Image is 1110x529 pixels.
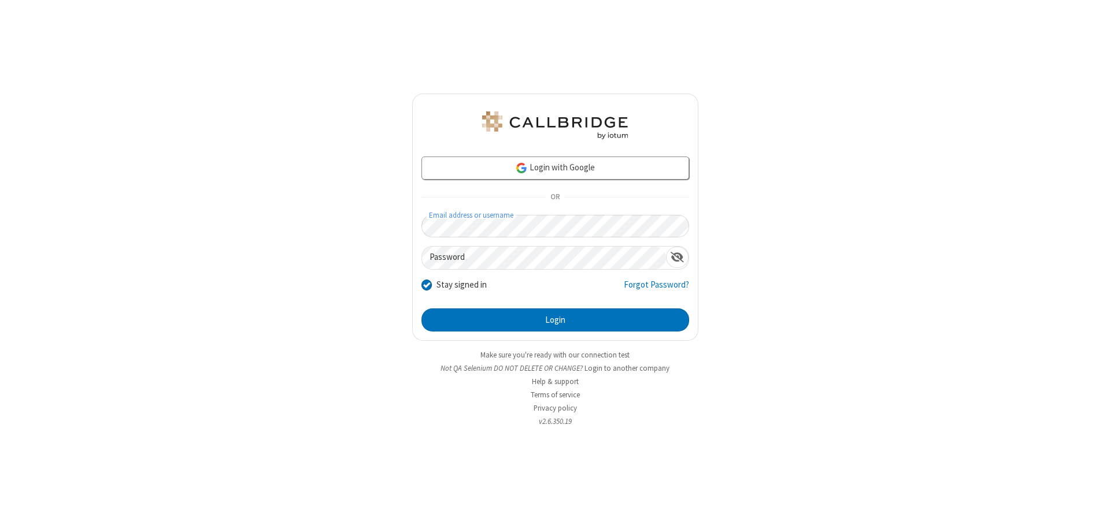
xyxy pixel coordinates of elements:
a: Make sure you're ready with our connection test [480,350,630,360]
a: Login with Google [421,157,689,180]
iframe: Chat [1081,499,1101,521]
img: google-icon.png [515,162,528,174]
a: Forgot Password? [624,278,689,300]
a: Privacy policy [534,403,577,413]
button: Login [421,308,689,331]
li: v2.6.350.19 [412,416,698,427]
label: Stay signed in [436,278,487,292]
li: Not QA Selenium DO NOT DELETE OR CHANGE? [412,363,698,374]
a: Help & support [532,377,579,386]
input: Email address or username [421,215,689,237]
a: Terms of service [531,390,580,400]
div: Show password [666,247,689,268]
img: QA Selenium DO NOT DELETE OR CHANGE [480,111,630,139]
span: OR [546,189,564,206]
input: Password [422,247,666,269]
button: Login to another company [584,363,669,374]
